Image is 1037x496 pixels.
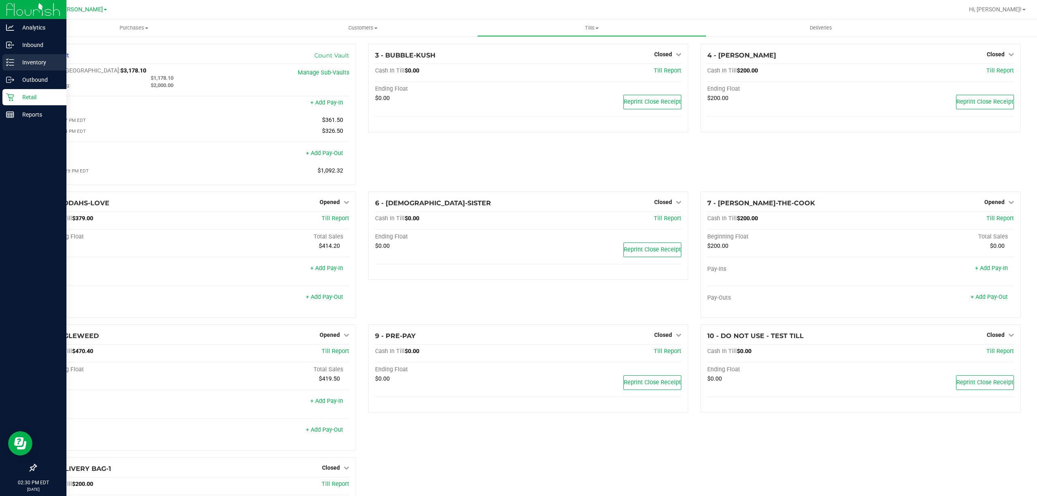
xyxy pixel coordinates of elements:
[654,51,672,57] span: Closed
[58,6,103,13] span: [PERSON_NAME]
[19,24,248,32] span: Purchases
[19,19,248,36] a: Purchases
[987,332,1005,338] span: Closed
[43,67,120,74] span: Cash In [GEOGRAPHIC_DATA]:
[375,215,405,222] span: Cash In Till
[654,215,681,222] a: Till Report
[306,426,343,433] a: + Add Pay-Out
[623,375,681,390] button: Reprint Close Receipt
[984,199,1005,205] span: Opened
[6,23,14,32] inline-svg: Analytics
[375,51,435,59] span: 3 - BUBBLE-KUSH
[6,41,14,49] inline-svg: Inbound
[319,375,340,382] span: $419.50
[120,67,146,74] span: $3,178.10
[322,481,349,487] a: Till Report
[477,19,706,36] a: Tills
[654,199,672,205] span: Closed
[14,75,63,85] p: Outbound
[405,215,419,222] span: $0.00
[6,76,14,84] inline-svg: Outbound
[43,427,196,434] div: Pay-Outs
[322,348,349,355] a: Till Report
[956,375,1014,390] button: Reprint Close Receipt
[375,233,528,241] div: Ending Float
[6,58,14,66] inline-svg: Inventory
[310,99,343,106] a: + Add Pay-In
[624,246,681,253] span: Reprint Close Receipt
[43,366,196,373] div: Beginning Float
[6,111,14,119] inline-svg: Reports
[990,243,1005,249] span: $0.00
[707,294,860,302] div: Pay-Outs
[318,167,343,174] span: $1,092.32
[654,67,681,74] a: Till Report
[375,85,528,93] div: Ending Float
[737,348,751,355] span: $0.00
[320,199,340,205] span: Opened
[14,40,63,50] p: Inbound
[737,215,758,222] span: $200.00
[375,375,390,382] span: $0.00
[861,233,1014,241] div: Total Sales
[43,465,111,473] span: 12 - DELIVERY BAG-1
[151,82,173,88] span: $2,000.00
[375,366,528,373] div: Ending Float
[4,479,63,486] p: 02:30 PM EDT
[986,67,1014,74] span: Till Report
[986,215,1014,222] a: Till Report
[654,348,681,355] a: Till Report
[975,265,1008,272] a: + Add Pay-In
[43,266,196,273] div: Pay-Ins
[43,199,109,207] span: 5 - BUDDAHS-LOVE
[707,85,860,93] div: Ending Float
[623,95,681,109] button: Reprint Close Receipt
[322,215,349,222] a: Till Report
[72,348,93,355] span: $470.40
[375,332,416,340] span: 9 - PRE-PAY
[14,23,63,32] p: Analytics
[375,199,491,207] span: 6 - [DEMOGRAPHIC_DATA]-SISTER
[8,431,32,456] iframe: Resource center
[196,233,349,241] div: Total Sales
[478,24,706,32] span: Tills
[322,128,343,134] span: $326.50
[706,19,935,36] a: Deliveries
[375,348,405,355] span: Cash In Till
[707,243,728,249] span: $200.00
[310,398,343,404] a: + Add Pay-In
[6,93,14,101] inline-svg: Retail
[43,332,99,340] span: 8 - BUGLEWEED
[196,366,349,373] div: Total Sales
[14,57,63,67] p: Inventory
[707,366,860,373] div: Ending Float
[14,92,63,102] p: Retail
[72,481,93,487] span: $200.00
[969,6,1022,13] span: Hi, [PERSON_NAME]!
[310,265,343,272] a: + Add Pay-In
[43,100,196,107] div: Pay-Ins
[72,215,93,222] span: $379.00
[375,67,405,74] span: Cash In Till
[43,151,196,158] div: Pay-Outs
[322,117,343,123] span: $361.50
[43,294,196,302] div: Pay-Outs
[707,199,815,207] span: 7 - [PERSON_NAME]-THE-COOK
[986,348,1014,355] a: Till Report
[4,486,63,492] p: [DATE]
[375,243,390,249] span: $0.00
[799,24,843,32] span: Deliveries
[43,398,196,406] div: Pay-Ins
[624,379,681,386] span: Reprint Close Receipt
[956,379,1014,386] span: Reprint Close Receipt
[971,294,1008,300] a: + Add Pay-Out
[707,332,804,340] span: 10 - DO NOT USE - TEST TILL
[707,266,860,273] div: Pay-Ins
[707,51,776,59] span: 4 - [PERSON_NAME]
